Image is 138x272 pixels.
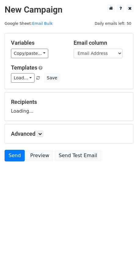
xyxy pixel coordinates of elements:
a: Daily emails left: 50 [93,21,133,26]
small: Google Sheet: [5,21,53,26]
div: Loading... [11,99,127,115]
a: Load... [11,73,34,83]
span: Daily emails left: 50 [93,20,133,27]
button: Save [44,73,60,83]
h2: New Campaign [5,5,133,15]
h5: Email column [74,40,127,46]
a: Send Test Email [55,150,101,161]
a: Templates [11,64,37,71]
h5: Recipients [11,99,127,105]
a: Preview [26,150,53,161]
a: Send [5,150,25,161]
a: Email Bulk [32,21,53,26]
a: Copy/paste... [11,49,48,58]
h5: Variables [11,40,64,46]
h5: Advanced [11,130,127,137]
